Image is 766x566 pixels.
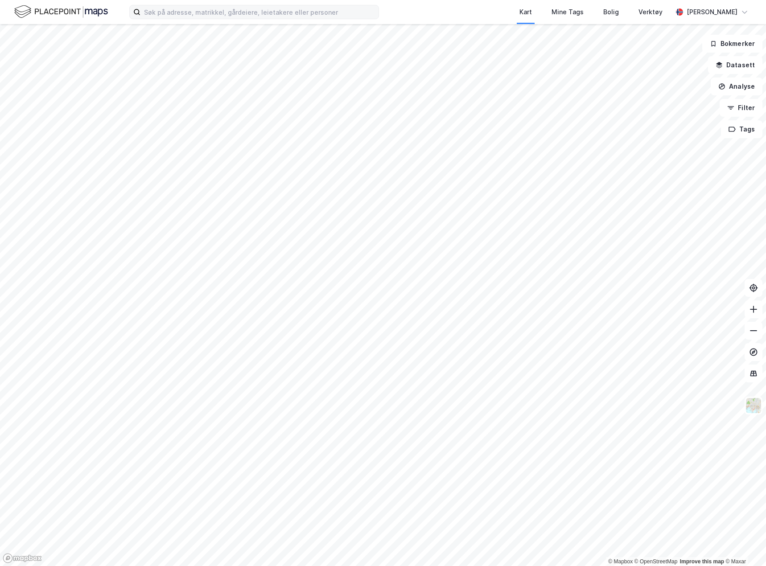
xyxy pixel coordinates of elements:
button: Bokmerker [702,35,762,53]
img: logo.f888ab2527a4732fd821a326f86c7f29.svg [14,4,108,20]
a: Mapbox [608,558,633,565]
a: OpenStreetMap [634,558,678,565]
input: Søk på adresse, matrikkel, gårdeiere, leietakere eller personer [140,5,379,19]
div: Mine Tags [552,7,584,17]
div: Kart [519,7,532,17]
button: Analyse [711,78,762,95]
div: Bolig [603,7,619,17]
iframe: Chat Widget [721,523,766,566]
button: Filter [720,99,762,117]
div: Verktøy [638,7,663,17]
a: Mapbox homepage [3,553,42,563]
div: Kontrollprogram for chat [721,523,766,566]
img: Z [745,397,762,414]
button: Datasett [708,56,762,74]
button: Tags [721,120,762,138]
div: [PERSON_NAME] [687,7,737,17]
a: Improve this map [680,558,724,565]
